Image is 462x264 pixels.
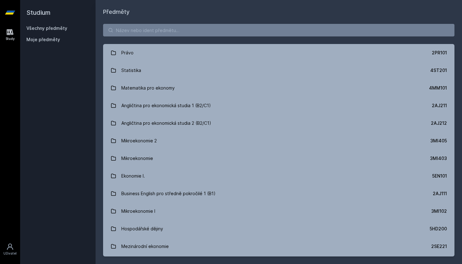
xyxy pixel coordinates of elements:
a: Study [1,25,19,44]
div: Business English pro středně pokročilé 1 (B1) [121,187,216,200]
div: Uživatel [3,251,17,256]
a: Matematika pro ekonomy 4MM101 [103,79,454,97]
a: Všechny předměty [26,25,67,31]
div: Statistika [121,64,141,77]
div: 2AJ212 [431,120,447,126]
div: 2AJ211 [432,102,447,109]
a: Angličtina pro ekonomická studia 2 (B2/C1) 2AJ212 [103,114,454,132]
a: Statistika 4ST201 [103,62,454,79]
div: Mikroekonomie [121,152,153,165]
div: Angličtina pro ekonomická studia 2 (B2/C1) [121,117,211,129]
a: Hospodářské dějiny 5HD200 [103,220,454,238]
div: 3MI102 [431,208,447,214]
div: 5EN101 [432,173,447,179]
div: 5HD200 [430,226,447,232]
a: Mikroekonomie 3MI403 [103,150,454,167]
a: Uživatel [1,240,19,259]
a: Angličtina pro ekonomická studia 1 (B2/C1) 2AJ211 [103,97,454,114]
div: 2SE221 [431,243,447,250]
span: Moje předměty [26,36,60,43]
div: 4ST201 [430,67,447,74]
a: Business English pro středně pokročilé 1 (B1) 2AJ111 [103,185,454,202]
div: Angličtina pro ekonomická studia 1 (B2/C1) [121,99,211,112]
div: 3MI405 [430,138,447,144]
a: Právo 2PR101 [103,44,454,62]
div: 2PR101 [432,50,447,56]
div: 2AJ111 [433,190,447,197]
div: Mezinárodní ekonomie [121,240,169,253]
div: Hospodářské dějiny [121,223,163,235]
div: Ekonomie I. [121,170,145,182]
div: 4MM101 [429,85,447,91]
a: Mikroekonomie I 3MI102 [103,202,454,220]
input: Název nebo ident předmětu… [103,24,454,36]
div: Study [6,36,15,41]
a: Mezinárodní ekonomie 2SE221 [103,238,454,255]
a: Mikroekonomie 2 3MI405 [103,132,454,150]
h1: Předměty [103,8,454,16]
div: Mikroekonomie 2 [121,135,157,147]
div: Mikroekonomie I [121,205,155,217]
div: Právo [121,47,134,59]
a: Ekonomie I. 5EN101 [103,167,454,185]
div: 3MI403 [430,155,447,162]
div: Matematika pro ekonomy [121,82,175,94]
